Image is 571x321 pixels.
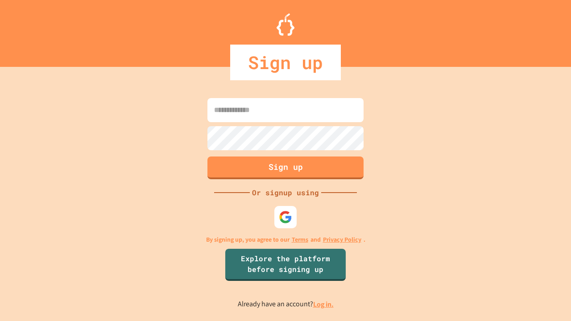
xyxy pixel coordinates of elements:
[323,235,361,244] a: Privacy Policy
[313,300,334,309] a: Log in.
[230,45,341,80] div: Sign up
[225,249,346,281] a: Explore the platform before signing up
[292,235,308,244] a: Terms
[238,299,334,310] p: Already have an account?
[206,235,365,244] p: By signing up, you agree to our and .
[250,187,321,198] div: Or signup using
[279,210,292,224] img: google-icon.svg
[277,13,294,36] img: Logo.svg
[207,156,364,179] button: Sign up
